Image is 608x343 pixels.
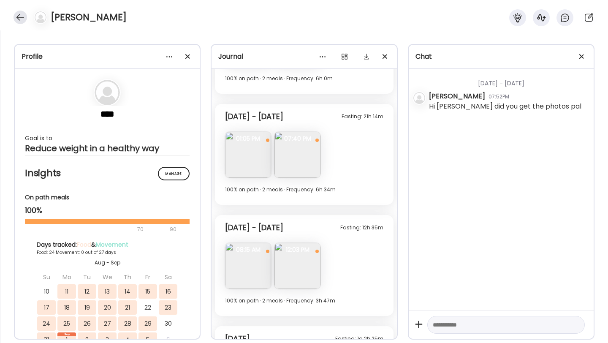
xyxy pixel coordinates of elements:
div: 19 [78,300,96,315]
img: images%2FqXFc7aMTU5fNNZiMnXpPEgEZiJe2%2FhE8cH7oEz0uP3OsxcF3Q%2FO5sCtruOjeMR4MUlbL5U_240 [274,132,320,178]
div: Profile [22,52,193,62]
div: 30 [159,316,177,331]
div: Goal is to [25,133,190,143]
span: Food [77,240,91,249]
div: 100% on path · 2 meals · Frequency: 6h 0m [225,73,383,84]
div: 25 [57,316,76,331]
div: 12 [78,284,96,299]
div: Sa [159,270,177,284]
div: Hi [PERSON_NAME] did you get the photos pal [429,101,581,112]
div: 20 [98,300,117,315]
div: 22 [138,300,157,315]
div: 11 [57,284,76,299]
div: 18 [57,300,76,315]
div: 21 [118,300,137,315]
span: 01:05 PM [225,135,271,142]
div: Fasting: 21h 14m [342,112,383,122]
div: We [98,270,117,284]
div: 29 [138,316,157,331]
img: images%2FqXFc7aMTU5fNNZiMnXpPEgEZiJe2%2Fh4mVTU4XtvhAyRH6BuBs%2Fv27DR2HRlZUDccBMDrLg_240 [225,243,271,289]
div: Manage [158,167,190,180]
div: 27 [98,316,117,331]
div: 15 [138,284,157,299]
div: Th [118,270,137,284]
span: Movement [96,240,128,249]
div: Fr [138,270,157,284]
div: 10 [37,284,56,299]
div: 90 [169,224,177,234]
div: 16 [159,284,177,299]
div: On path meals [25,193,190,202]
img: bg-avatar-default.svg [35,11,46,23]
div: Reduce weight in a healthy way [25,143,190,153]
div: Su [37,270,56,284]
div: Tu [78,270,96,284]
div: 28 [118,316,137,331]
div: 24 [37,316,56,331]
div: Sep [57,332,76,336]
span: 07:40 PM [274,135,320,142]
div: Fasting: 12h 35m [340,223,383,233]
div: Chat [415,52,587,62]
div: 70 [25,224,167,234]
div: [PERSON_NAME] [429,91,485,101]
img: images%2FqXFc7aMTU5fNNZiMnXpPEgEZiJe2%2FCK1ntsmfaE2ddGf9dBg0%2FyaKbdzoEaiJoiNl7J9UP_240 [274,243,320,289]
h4: [PERSON_NAME] [51,11,127,24]
img: bg-avatar-default.svg [413,92,425,104]
img: bg-avatar-default.svg [95,80,120,105]
div: 100% on path · 2 meals · Frequency: 6h 34m [225,185,383,195]
span: 12:03 PM [274,246,320,253]
div: Journal [218,52,390,62]
div: Days tracked: & [37,240,178,249]
div: [DATE] - [DATE] [429,69,587,91]
div: 100% on path · 2 meals · Frequency: 3h 47m [225,296,383,306]
div: 14 [118,284,137,299]
div: [DATE] - [DATE] [225,223,283,233]
div: [DATE] - [DATE] [225,112,283,122]
div: 23 [159,300,177,315]
div: Mo [57,270,76,284]
div: 07:52PM [489,93,509,101]
div: Aug - Sep [37,259,178,267]
h2: Insights [25,167,190,180]
img: images%2FqXFc7aMTU5fNNZiMnXpPEgEZiJe2%2FvjEYNBbyYIBHkvcEDiYe%2FKItZcgqSFeeLvJaqUJ24_240 [225,132,271,178]
div: 13 [98,284,117,299]
div: 26 [78,316,96,331]
div: Food: 24 Movement: 0 out of 27 days [37,249,178,256]
span: 08:15 AM [225,246,271,253]
div: 17 [37,300,56,315]
div: 100% [25,205,190,215]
